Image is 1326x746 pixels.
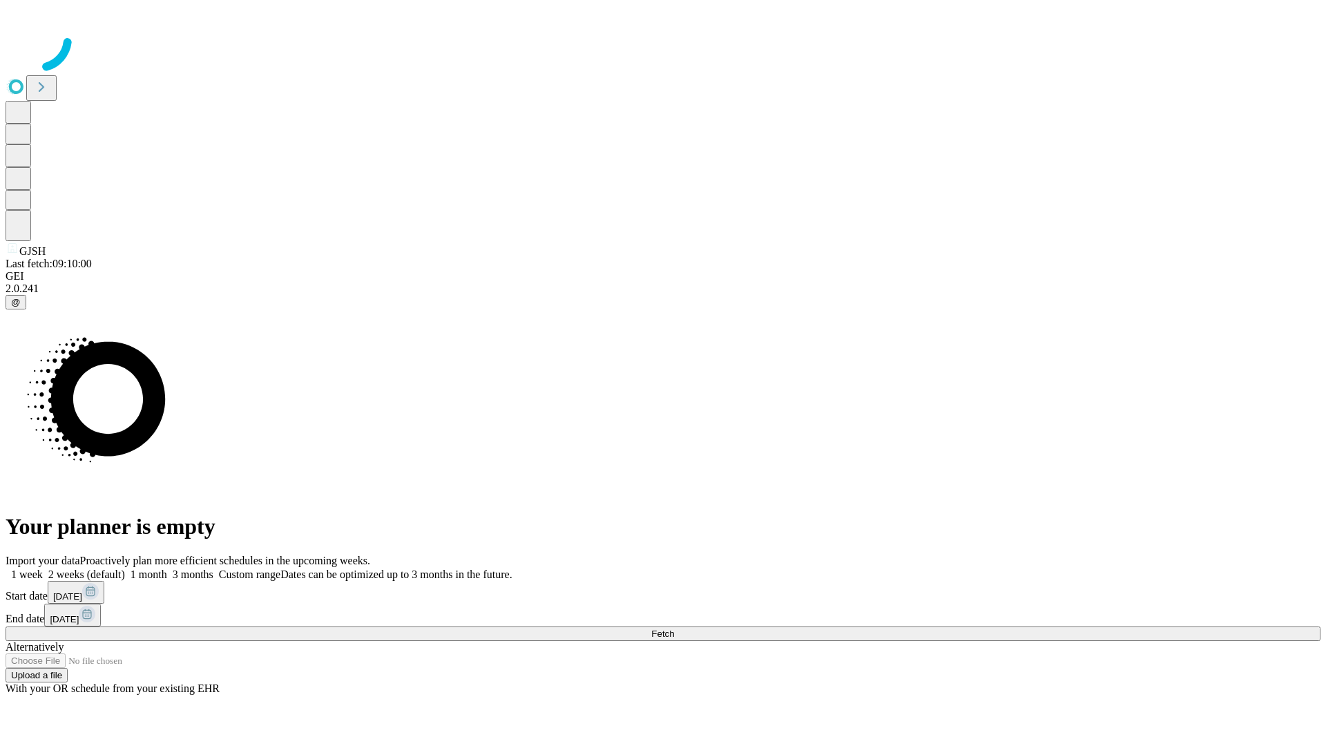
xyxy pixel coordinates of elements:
[80,555,370,566] span: Proactively plan more efficient schedules in the upcoming weeks.
[48,568,125,580] span: 2 weeks (default)
[6,668,68,682] button: Upload a file
[6,604,1320,627] div: End date
[173,568,213,580] span: 3 months
[44,604,101,627] button: [DATE]
[651,629,674,639] span: Fetch
[6,555,80,566] span: Import your data
[53,591,82,602] span: [DATE]
[19,245,46,257] span: GJSH
[6,641,64,653] span: Alternatively
[6,258,92,269] span: Last fetch: 09:10:00
[6,581,1320,604] div: Start date
[11,568,43,580] span: 1 week
[6,682,220,694] span: With your OR schedule from your existing EHR
[131,568,167,580] span: 1 month
[48,581,104,604] button: [DATE]
[6,295,26,309] button: @
[50,614,79,624] span: [DATE]
[6,627,1320,641] button: Fetch
[6,270,1320,283] div: GEI
[280,568,512,580] span: Dates can be optimized up to 3 months in the future.
[6,514,1320,539] h1: Your planner is empty
[219,568,280,580] span: Custom range
[6,283,1320,295] div: 2.0.241
[11,297,21,307] span: @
